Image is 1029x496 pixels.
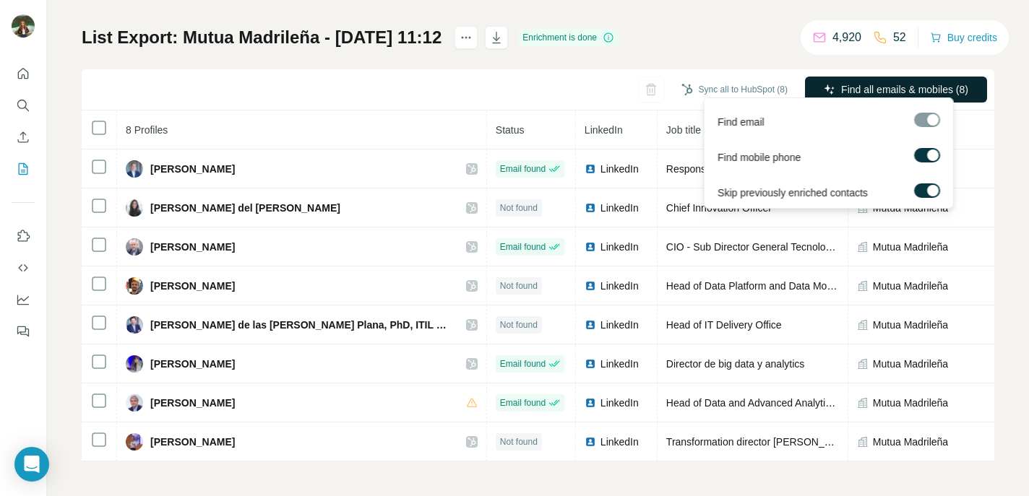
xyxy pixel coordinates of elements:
button: Search [12,92,35,118]
span: [PERSON_NAME] [150,435,235,449]
p: 52 [893,29,906,46]
span: Mutua Madrileña [873,318,948,332]
span: Mutua Madrileña [873,240,948,254]
button: Dashboard [12,287,35,313]
span: Responsable Innovación Tecnológica [666,163,833,175]
p: 4,920 [832,29,861,46]
span: [PERSON_NAME] de las [PERSON_NAME] Plana, PhD, ITIL Master [150,318,452,332]
button: actions [455,26,478,49]
img: LinkedIn logo [585,280,596,292]
img: LinkedIn logo [585,397,596,409]
span: Not found [500,279,538,292]
button: Sync all to HubSpot (8) [671,79,798,100]
span: [PERSON_NAME] [150,240,235,254]
span: Status [496,124,525,136]
button: My lists [12,156,35,182]
span: LinkedIn [600,201,639,215]
button: Find all emails & mobiles (8) [805,77,987,103]
span: Mutua Madrileña [873,396,948,410]
button: Buy credits [930,27,997,48]
span: Head of Data and Advanced Analytics | ExCo [666,397,869,409]
span: LinkedIn [600,162,639,176]
img: Avatar [126,199,143,217]
span: Head of Data Platform and Data Modeling [666,280,854,292]
img: LinkedIn logo [585,319,596,331]
img: Avatar [126,433,143,451]
span: Find email [718,115,765,129]
span: LinkedIn [600,396,639,410]
span: LinkedIn [600,240,639,254]
img: Avatar [126,160,143,178]
span: Email found [500,240,546,253]
div: Enrichment is done [518,29,619,46]
span: Director de big data y analytics [666,358,804,370]
div: Open Intercom Messenger [14,447,49,482]
img: LinkedIn logo [585,436,596,448]
span: Not found [500,318,538,331]
span: [PERSON_NAME] [150,357,235,371]
span: [PERSON_NAME] [150,279,235,293]
span: [PERSON_NAME] del [PERSON_NAME] [150,201,340,215]
span: Not found [500,435,538,448]
button: Use Surfe API [12,255,35,281]
img: Avatar [126,394,143,412]
span: Mutua Madrileña [873,435,948,449]
button: Feedback [12,318,35,344]
span: Find mobile phone [718,150,801,165]
span: [PERSON_NAME] [150,396,235,410]
img: LinkedIn logo [585,241,596,253]
img: Avatar [126,316,143,334]
span: Transformation director [PERSON_NAME]. Grupo Mutua - Mobility [666,436,965,448]
span: Mutua Madrileña [873,357,948,371]
img: LinkedIn logo [585,202,596,214]
button: Enrich CSV [12,124,35,150]
span: Find all emails & mobiles (8) [841,82,968,97]
button: Quick start [12,61,35,87]
span: Not found [500,201,538,214]
img: LinkedIn logo [585,358,596,370]
span: Email found [500,162,546,175]
span: LinkedIn [600,357,639,371]
span: LinkedIn [600,279,639,293]
span: Mutua Madrileña [873,279,948,293]
img: LinkedIn logo [585,163,596,175]
img: Avatar [126,277,143,295]
img: Avatar [126,238,143,256]
span: Skip previously enriched contacts [718,186,868,200]
span: Chief Innovation Officer [666,202,772,214]
span: [PERSON_NAME] [150,162,235,176]
h1: List Export: Mutua Madrileña - [DATE] 11:12 [82,26,442,49]
img: Avatar [126,355,143,373]
span: Job title [666,124,701,136]
span: CIO - Sub Director General Tecnología [666,241,840,253]
span: LinkedIn [600,318,639,332]
button: Use Surfe on LinkedIn [12,223,35,249]
span: Email found [500,357,546,370]
span: Email found [500,396,546,409]
img: Avatar [12,14,35,38]
span: 8 Profiles [126,124,168,136]
span: Head of IT Delivery Office [666,319,782,331]
span: LinkedIn [600,435,639,449]
span: LinkedIn [585,124,623,136]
